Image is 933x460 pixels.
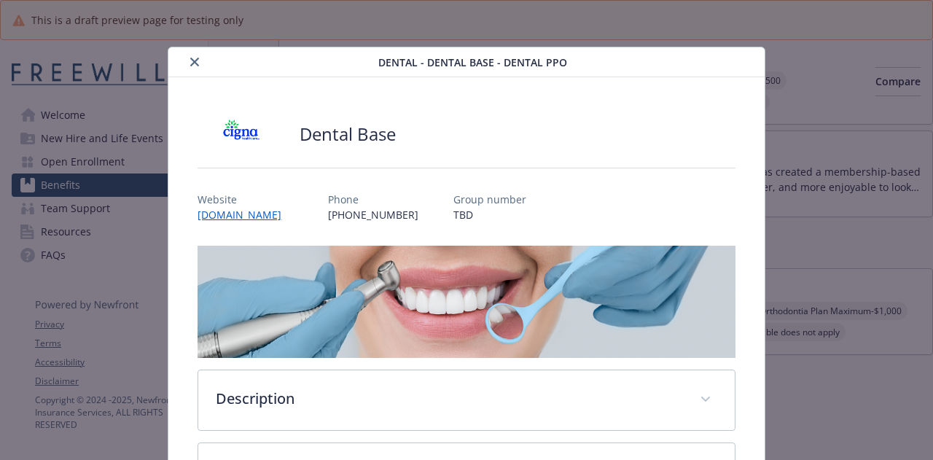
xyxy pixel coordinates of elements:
[453,192,526,207] p: Group number
[198,192,293,207] p: Website
[216,388,682,410] p: Description
[453,207,526,222] p: TBD
[198,208,293,222] a: [DOMAIN_NAME]
[186,53,203,71] button: close
[198,370,734,430] div: Description
[300,122,396,147] h2: Dental Base
[198,246,735,358] img: banner
[378,55,567,70] span: Dental - Dental Base - Dental PPO
[328,192,418,207] p: Phone
[328,207,418,222] p: [PHONE_NUMBER]
[198,112,285,156] img: CIGNA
